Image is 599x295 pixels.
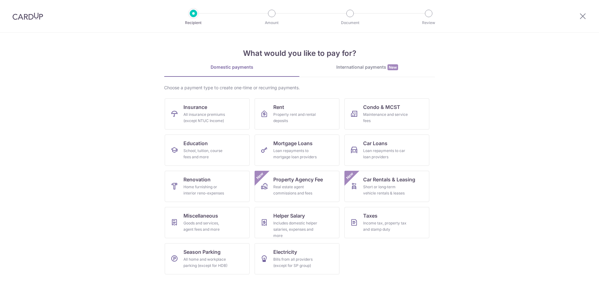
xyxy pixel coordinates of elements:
[273,111,318,124] div: Property rent and rental deposits
[165,171,250,202] a: RenovationHome furnishing or interior reno-expenses
[273,184,318,196] div: Real estate agent commissions and fees
[255,135,339,166] a: Mortgage LoansLoan repayments to mortgage loan providers
[387,64,398,70] span: New
[255,171,339,202] a: Property Agency FeeReal estate agent commissions and feesNew
[183,212,218,219] span: Miscellaneous
[255,98,339,130] a: RentProperty rent and rental deposits
[183,184,228,196] div: Home furnishing or interior reno-expenses
[249,20,295,26] p: Amount
[12,12,43,20] img: CardUp
[164,48,435,59] h4: What would you like to pay for?
[273,140,313,147] span: Mortgage Loans
[255,207,339,238] a: Helper SalaryIncludes domestic helper salaries, expenses and more
[363,184,408,196] div: Short or long‑term vehicle rentals & leases
[273,212,305,219] span: Helper Salary
[363,148,408,160] div: Loan repayments to car loan providers
[299,64,435,71] div: International payments
[559,276,593,292] iframe: Opens a widget where you can find more information
[273,256,318,269] div: Bills from all providers (except for SP group)
[273,248,297,256] span: Electricity
[164,85,435,91] div: Choose a payment type to create one-time or recurring payments.
[344,135,429,166] a: Car LoansLoan repayments to car loan providers
[273,148,318,160] div: Loan repayments to mortgage loan providers
[183,103,207,111] span: Insurance
[273,103,284,111] span: Rent
[183,176,211,183] span: Renovation
[255,171,265,181] span: New
[183,148,228,160] div: School, tuition, course fees and more
[344,207,429,238] a: TaxesIncome tax, property tax and stamp duty
[165,243,250,274] a: Season ParkingAll home and workplace parking (except for HDB)
[344,98,429,130] a: Condo & MCSTMaintenance and service fees
[165,98,250,130] a: InsuranceAll insurance premiums (except NTUC Income)
[363,111,408,124] div: Maintenance and service fees
[363,140,387,147] span: Car Loans
[345,171,355,181] span: New
[273,220,318,239] div: Includes domestic helper salaries, expenses and more
[344,171,429,202] a: Car Rentals & LeasingShort or long‑term vehicle rentals & leasesNew
[183,111,228,124] div: All insurance premiums (except NTUC Income)
[183,140,208,147] span: Education
[170,20,217,26] p: Recipient
[273,176,323,183] span: Property Agency Fee
[183,248,221,256] span: Season Parking
[327,20,373,26] p: Document
[255,243,339,274] a: ElectricityBills from all providers (except for SP group)
[165,135,250,166] a: EducationSchool, tuition, course fees and more
[164,64,299,70] div: Domestic payments
[183,256,228,269] div: All home and workplace parking (except for HDB)
[183,220,228,233] div: Goods and services, agent fees and more
[406,20,452,26] p: Review
[363,220,408,233] div: Income tax, property tax and stamp duty
[363,176,415,183] span: Car Rentals & Leasing
[165,207,250,238] a: MiscellaneousGoods and services, agent fees and more
[363,212,377,219] span: Taxes
[363,103,400,111] span: Condo & MCST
